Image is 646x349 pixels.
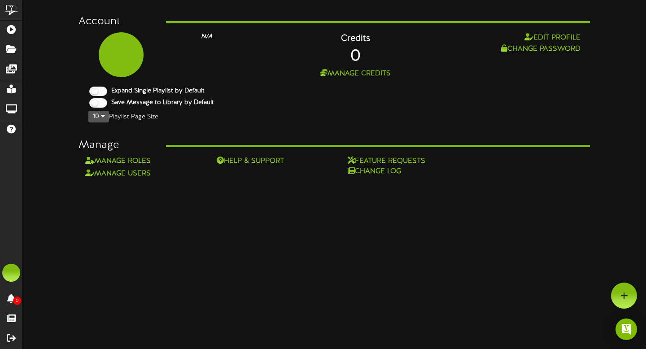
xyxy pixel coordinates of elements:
[85,170,151,178] a: Manage Users
[13,297,21,305] span: 0
[318,68,393,79] button: Manage Credits
[105,98,214,107] label: Save Message to Library by Default
[79,140,153,151] h3: Manage
[79,16,153,27] h3: Account
[105,87,205,96] label: Expand Single Playlist by Default
[79,110,590,123] div: Playlist Page Size
[348,156,452,166] a: Feature Requests
[615,318,637,340] div: Open Intercom Messenger
[348,166,452,177] a: Change Log
[85,157,151,165] a: Manage Roles
[170,32,242,41] div: N/A
[217,156,321,166] a: Help & Support
[256,45,455,68] div: 0
[522,32,583,44] button: Edit Profile
[256,32,455,45] div: Credits
[88,111,109,122] button: 10
[498,44,583,55] button: Change Password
